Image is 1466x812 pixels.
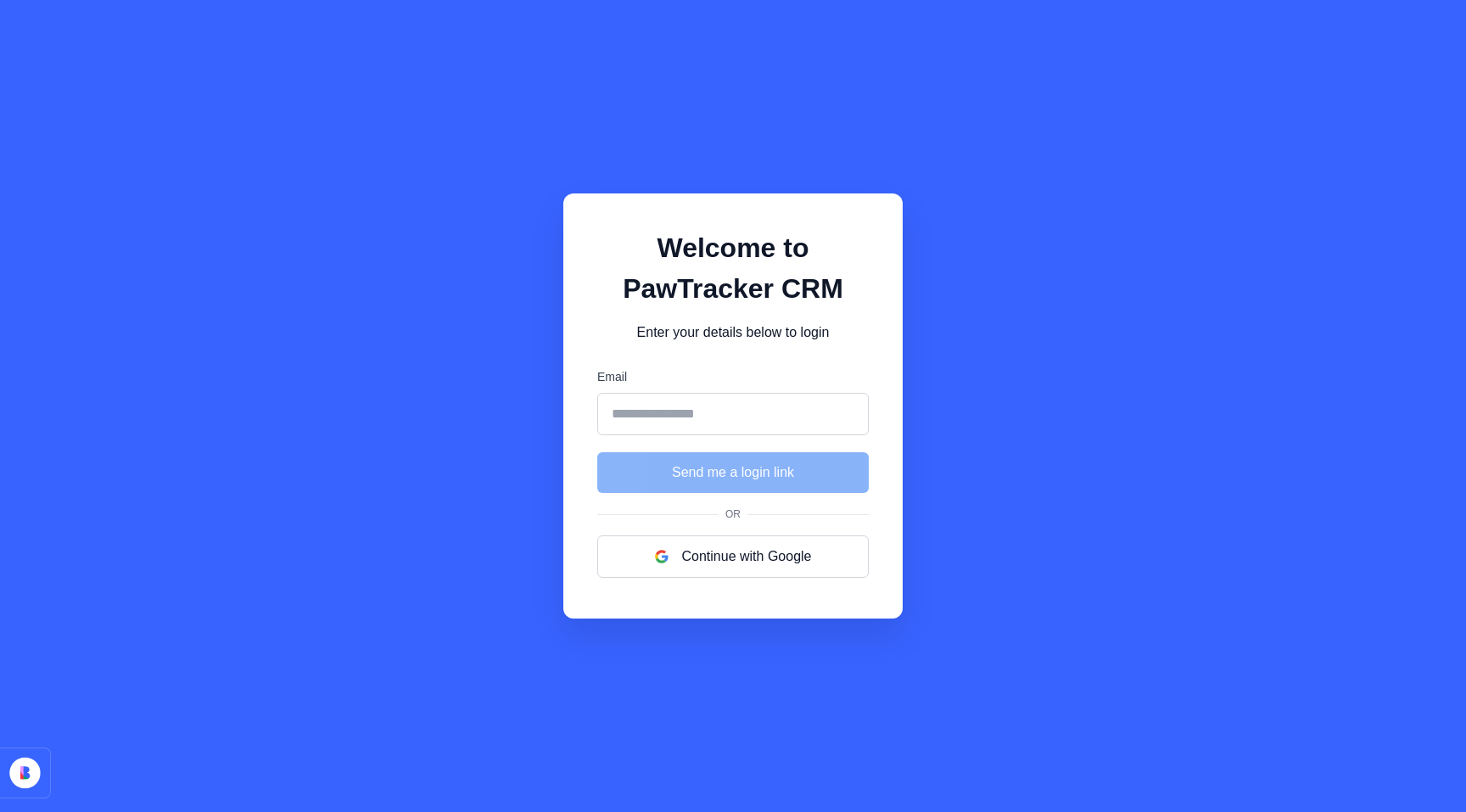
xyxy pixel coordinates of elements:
[719,507,747,522] span: Or
[597,227,869,309] h1: Welcome to PawTracker CRM
[655,550,669,563] img: google logo
[597,322,869,343] p: Enter your details below to login
[597,368,869,386] label: Email
[597,452,869,493] button: Send me a login link
[597,535,869,578] button: Continue with Google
